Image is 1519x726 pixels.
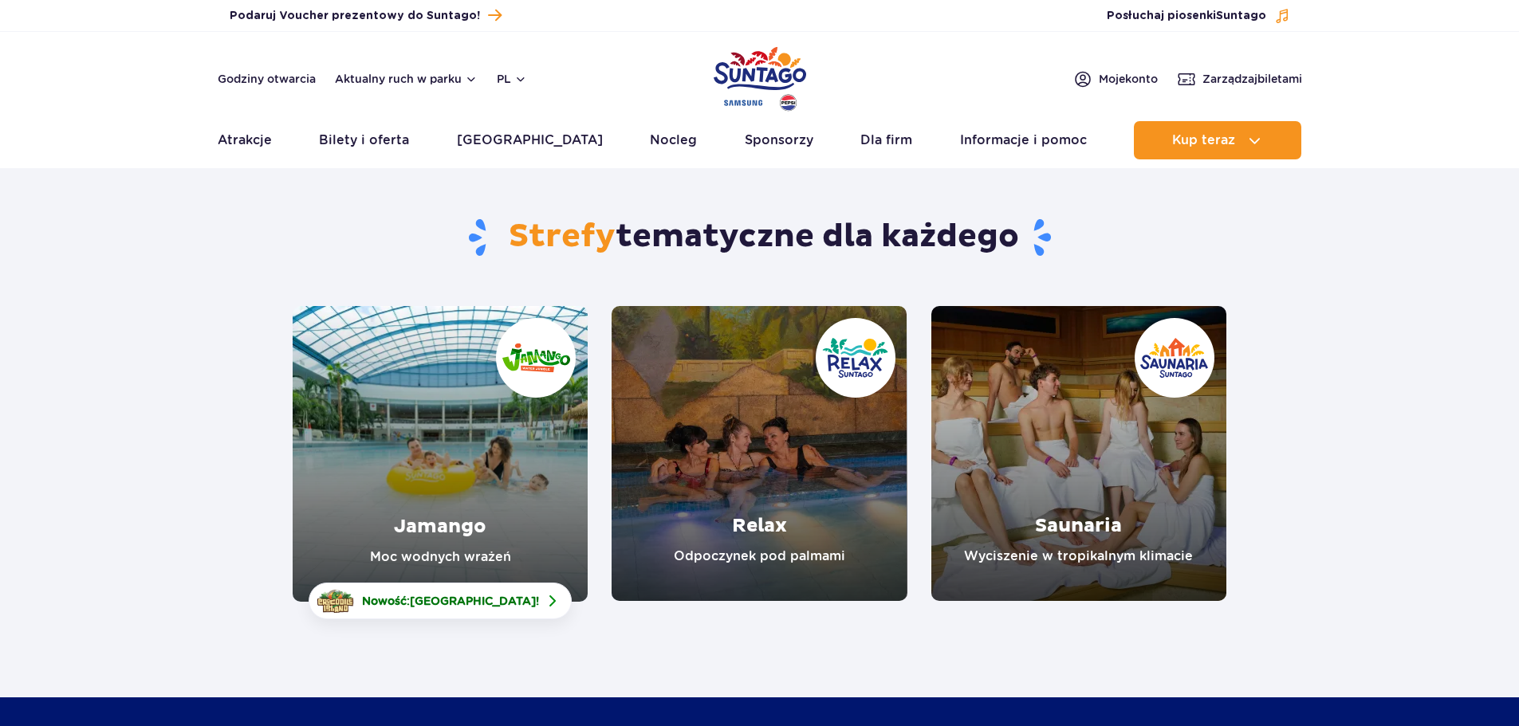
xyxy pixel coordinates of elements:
a: Atrakcje [218,121,272,159]
a: Sponsorzy [745,121,813,159]
button: Kup teraz [1134,121,1301,159]
span: Nowość: ! [362,593,539,609]
span: Podaruj Voucher prezentowy do Suntago! [230,8,480,24]
button: Posłuchaj piosenkiSuntago [1107,8,1290,24]
a: Jamango [293,306,588,602]
span: Strefy [509,217,616,257]
a: Mojekonto [1073,69,1158,88]
span: [GEOGRAPHIC_DATA] [410,595,536,607]
a: Godziny otwarcia [218,71,316,87]
h1: tematyczne dla każdego [293,217,1226,258]
a: Relax [612,306,907,601]
a: [GEOGRAPHIC_DATA] [457,121,603,159]
a: Zarządzajbiletami [1177,69,1302,88]
a: Nowość:[GEOGRAPHIC_DATA]! [309,583,572,619]
span: Suntago [1216,10,1266,22]
a: Nocleg [650,121,697,159]
span: Posłuchaj piosenki [1107,8,1266,24]
a: Podaruj Voucher prezentowy do Suntago! [230,5,502,26]
button: Aktualny ruch w parku [335,73,478,85]
a: Park of Poland [714,40,806,113]
a: Dla firm [860,121,912,159]
button: pl [497,71,527,87]
span: Moje konto [1099,71,1158,87]
a: Bilety i oferta [319,121,409,159]
a: Informacje i pomoc [960,121,1087,159]
a: Saunaria [931,306,1226,601]
span: Zarządzaj biletami [1202,71,1302,87]
span: Kup teraz [1172,133,1235,147]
